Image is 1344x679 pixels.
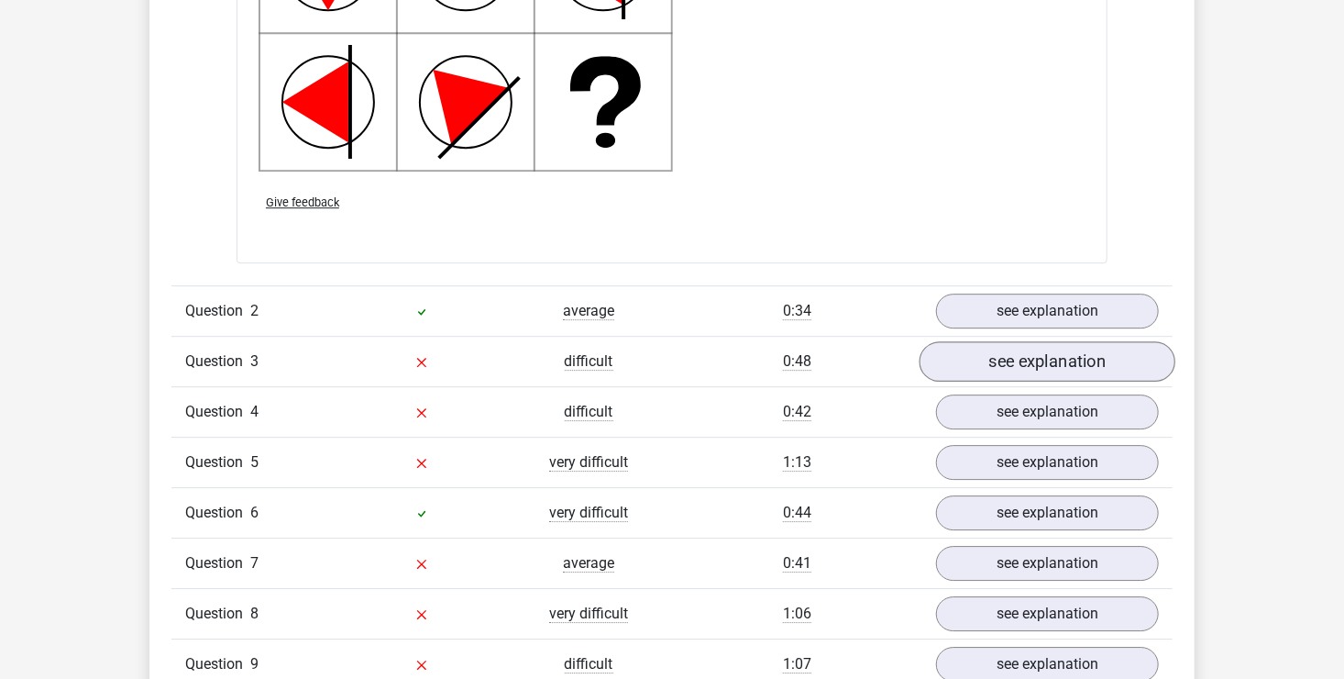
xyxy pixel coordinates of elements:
span: difficult [565,655,613,673]
span: Question [185,603,250,625]
span: Question [185,401,250,423]
span: very difficult [549,453,628,472]
span: 3 [250,352,259,370]
span: Give feedback [266,195,339,209]
span: Question [185,351,250,373]
span: Question [185,502,250,524]
a: see explanation [920,341,1175,382]
span: average [563,302,614,320]
a: see explanation [936,294,1159,328]
span: 9 [250,655,259,673]
span: very difficult [549,504,628,522]
span: 1:06 [783,605,811,623]
span: 0:34 [783,302,811,320]
span: 5 [250,453,259,471]
span: 8 [250,605,259,622]
a: see explanation [936,395,1159,429]
a: see explanation [936,445,1159,480]
span: Question [185,300,250,322]
span: difficult [565,352,613,371]
span: 0:42 [783,403,811,421]
span: 7 [250,554,259,572]
span: Question [185,451,250,473]
a: see explanation [936,596,1159,631]
span: 4 [250,403,259,420]
a: see explanation [936,546,1159,581]
span: 0:44 [783,504,811,522]
span: 2 [250,302,259,319]
a: see explanation [936,495,1159,530]
span: Question [185,653,250,675]
span: 1:07 [783,655,811,673]
span: difficult [565,403,613,421]
span: 1:13 [783,453,811,472]
span: very difficult [549,605,628,623]
span: average [563,554,614,573]
span: 6 [250,504,259,521]
span: 0:48 [783,352,811,371]
span: Question [185,552,250,574]
span: 0:41 [783,554,811,573]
